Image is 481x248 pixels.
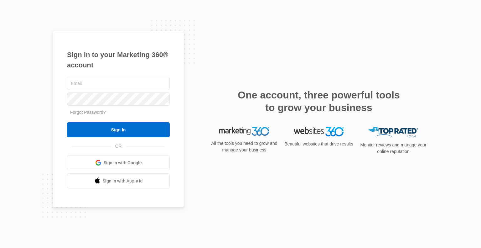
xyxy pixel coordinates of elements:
[67,50,170,70] h1: Sign in to your Marketing 360® account
[236,89,402,114] h2: One account, three powerful tools to grow your business
[67,173,170,188] a: Sign in with Apple Id
[358,142,428,155] p: Monitor reviews and manage your online reputation
[70,110,106,115] a: Forgot Password?
[67,122,170,137] input: Sign In
[284,141,354,147] p: Beautiful websites that drive results
[294,127,344,136] img: Websites 360
[103,178,143,184] span: Sign in with Apple Id
[104,160,142,166] span: Sign in with Google
[67,155,170,170] a: Sign in with Google
[209,140,279,153] p: All the tools you need to grow and manage your business
[368,127,418,137] img: Top Rated Local
[111,143,126,150] span: OR
[67,77,170,90] input: Email
[219,127,269,136] img: Marketing 360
